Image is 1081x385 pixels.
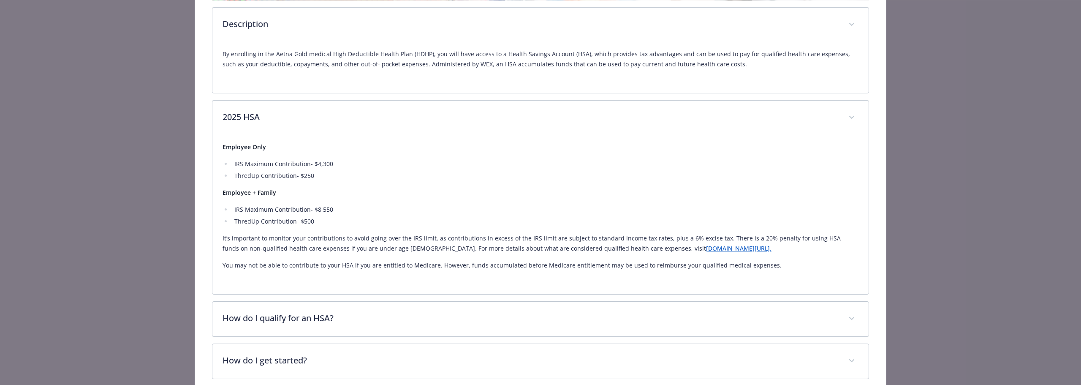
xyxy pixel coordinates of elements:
div: How do I get started? [212,344,869,379]
li: IRS Maximum Contribution- $4,300 [232,159,858,169]
div: Description [212,42,869,93]
strong: Employee Only [223,143,266,151]
li: ThredUp Contribution- $250 [232,171,858,181]
p: You may not be able to contribute to your HSA if you are entitled to Medicare. However, funds acc... [223,260,858,270]
p: It’s important to monitor your contributions to avoid going over the IRS limit, as contributions ... [223,233,858,254]
p: How do I qualify for an HSA? [223,312,838,325]
strong: Employee + Family [223,188,276,197]
div: How do I qualify for an HSA? [212,302,869,336]
li: ThredUp Contribution- $500 [232,216,858,227]
div: Description [212,8,869,42]
a: [DOMAIN_NAME][URL]. [706,244,771,252]
p: By enrolling in the Aetna Gold medical High Deductible Health Plan (HDHP), you will have access t... [223,49,858,69]
li: IRS Maximum Contribution- $8,550 [232,205,858,215]
div: 2025 HSA [212,135,869,294]
p: 2025 HSA [223,111,838,123]
div: 2025 HSA [212,101,869,135]
p: How do I get started? [223,354,838,367]
p: Description [223,18,838,30]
